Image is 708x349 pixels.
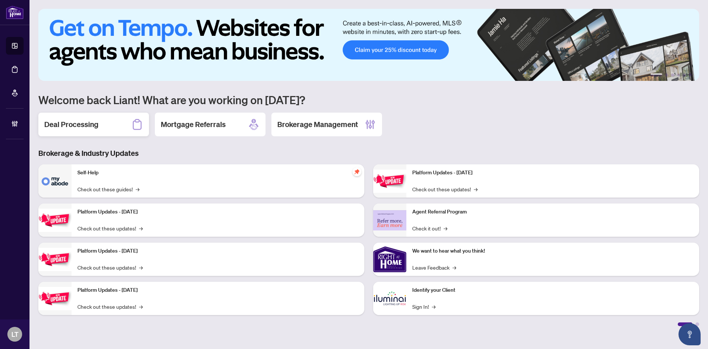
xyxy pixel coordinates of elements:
[11,329,18,339] span: LT
[412,224,447,232] a: Check it out!→
[136,185,139,193] span: →
[6,6,24,19] img: logo
[38,287,72,310] img: Platform Updates - July 8, 2025
[373,243,406,276] img: We want to hear what you think!
[44,119,98,130] h2: Deal Processing
[452,263,456,271] span: →
[373,282,406,315] img: Identify your Client
[412,286,693,294] p: Identify your Client
[38,164,72,198] img: Self-Help
[77,224,143,232] a: Check out these updates!→
[412,169,693,177] p: Platform Updates - [DATE]
[474,185,478,193] span: →
[689,73,692,76] button: 6
[38,93,699,107] h1: Welcome back Liant! What are you working on [DATE]?
[412,208,693,216] p: Agent Referral Program
[412,247,693,255] p: We want to hear what you think!
[353,167,361,176] span: pushpin
[161,119,226,130] h2: Mortgage Referrals
[277,119,358,130] h2: Brokerage Management
[373,170,406,193] img: Platform Updates - June 23, 2025
[683,73,686,76] button: 5
[38,148,699,158] h3: Brokerage & Industry Updates
[38,209,72,232] img: Platform Updates - September 16, 2025
[38,248,72,271] img: Platform Updates - July 21, 2025
[412,302,435,311] a: Sign In!→
[77,208,358,216] p: Platform Updates - [DATE]
[650,73,662,76] button: 1
[77,247,358,255] p: Platform Updates - [DATE]
[432,302,435,311] span: →
[139,302,143,311] span: →
[677,73,680,76] button: 4
[77,185,139,193] a: Check out these guides!→
[678,323,701,345] button: Open asap
[671,73,674,76] button: 3
[665,73,668,76] button: 2
[77,263,143,271] a: Check out these updates!→
[139,263,143,271] span: →
[77,169,358,177] p: Self-Help
[77,302,143,311] a: Check out these updates!→
[38,9,699,81] img: Slide 0
[77,286,358,294] p: Platform Updates - [DATE]
[444,224,447,232] span: →
[139,224,143,232] span: →
[412,263,456,271] a: Leave Feedback→
[412,185,478,193] a: Check out these updates!→
[373,210,406,230] img: Agent Referral Program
